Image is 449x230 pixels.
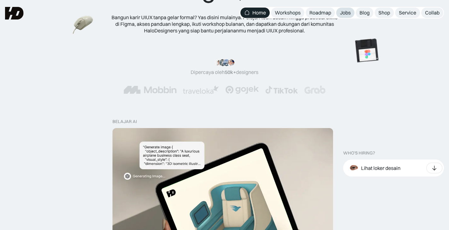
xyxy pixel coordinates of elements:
div: Lihat loker desain [361,165,400,171]
div: Dipercaya oleh designers [191,69,258,76]
a: Roadmap [306,8,335,18]
div: Shop [378,9,390,16]
a: Shop [375,8,394,18]
div: belajar ai [112,119,137,124]
div: Workshops [275,9,301,16]
div: Blog [360,9,370,16]
div: Roadmap [309,9,331,16]
div: WHO’S HIRING? [343,150,375,156]
a: Service [395,8,420,18]
a: Jobs [336,8,354,18]
div: Home [252,9,266,16]
a: Workshops [271,8,304,18]
a: Home [240,8,270,18]
a: Blog [356,8,373,18]
a: Collab [421,8,443,18]
div: Bangun karir UIUX tanpa gelar formal? Yas disini mulainya. Pelajari teori desain hingga practical... [111,14,338,34]
span: 50k+ [225,69,236,75]
div: Service [399,9,416,16]
div: Jobs [340,9,351,16]
div: Collab [425,9,440,16]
